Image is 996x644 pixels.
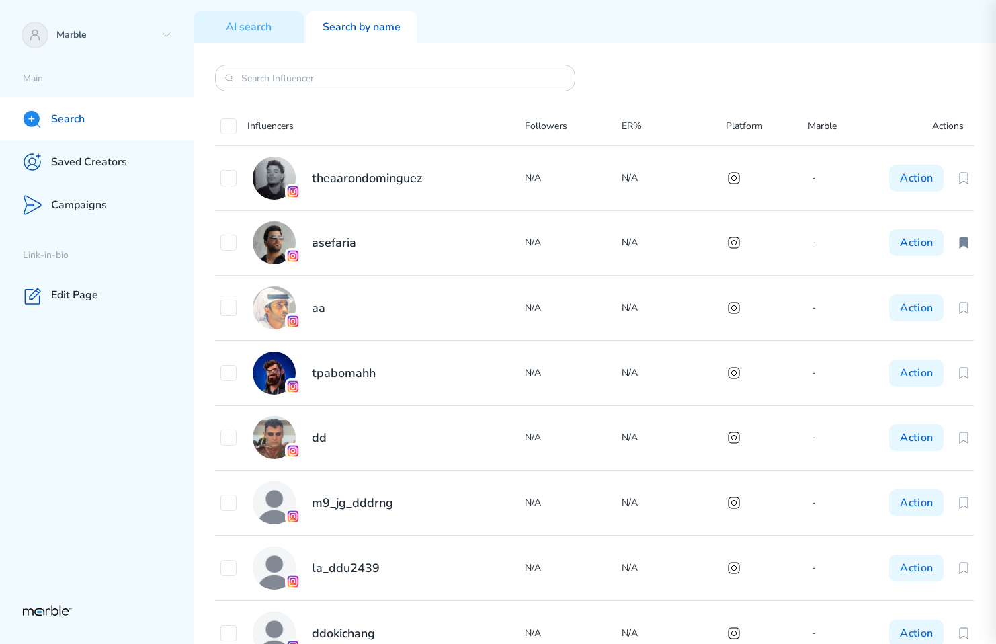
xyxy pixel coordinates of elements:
h2: dd [312,430,327,446]
p: N/A [525,560,622,576]
p: - [812,235,886,251]
p: N/A [525,625,622,641]
p: Search [51,112,85,126]
p: - [812,300,886,316]
h2: asefaria [312,235,356,251]
p: Saved Creators [51,155,127,169]
p: - [812,170,886,186]
p: N/A [622,495,726,511]
p: N/A [525,430,622,446]
p: N/A [622,560,726,576]
button: Action [889,229,944,256]
p: Campaigns [51,198,107,212]
p: Search by name [323,20,401,34]
p: N/A [622,170,726,186]
p: Marble [56,29,156,42]
p: N/A [622,365,726,381]
p: N/A [525,495,622,511]
h2: la_ddu2439 [312,560,380,576]
button: Action [889,555,944,581]
p: - [812,560,886,576]
button: Action [889,424,944,451]
p: Link-in-bio [23,249,194,262]
p: Followers [525,118,622,134]
p: N/A [525,365,622,381]
p: Actions [932,118,964,134]
input: Search Influencer [241,72,549,85]
p: - [812,365,886,381]
p: N/A [622,430,726,446]
p: Marble [808,118,890,134]
p: N/A [622,235,726,251]
h2: tpabomahh [312,365,376,381]
p: N/A [525,170,622,186]
p: AI search [226,20,272,34]
p: Platform [726,118,808,134]
h2: m9_jg_dddrng [312,495,393,511]
p: Edit Page [51,288,98,303]
p: N/A [525,235,622,251]
p: - [812,430,886,446]
h2: aa [312,300,325,316]
p: - [812,625,886,641]
button: Action [889,294,944,321]
button: Action [889,360,944,387]
p: Influencers [247,118,294,134]
p: ER% [622,118,726,134]
button: Action [889,165,944,192]
h2: theaarondominguez [312,170,422,186]
p: N/A [622,625,726,641]
h2: ddokichang [312,625,375,641]
button: Action [889,489,944,516]
p: N/A [525,300,622,316]
p: Main [23,73,194,85]
p: N/A [622,300,726,316]
p: - [812,495,886,511]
